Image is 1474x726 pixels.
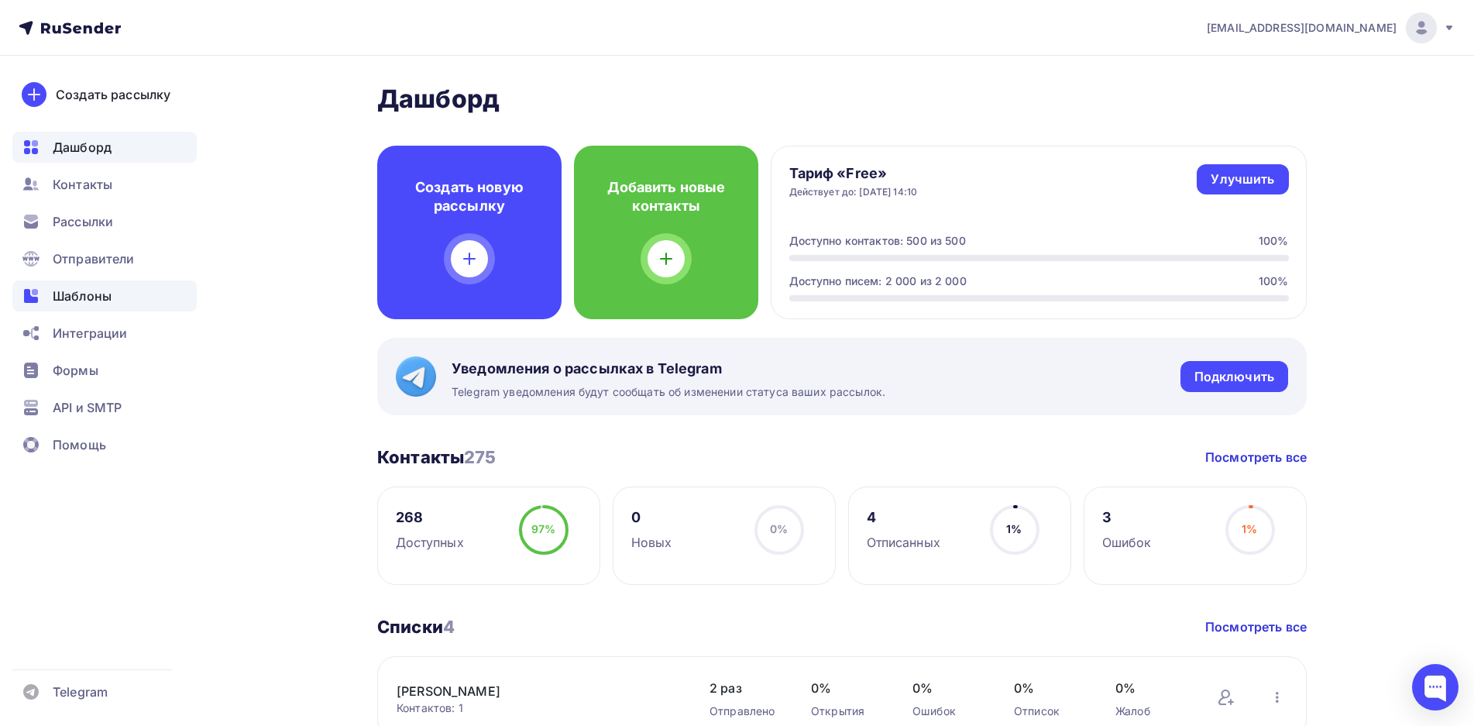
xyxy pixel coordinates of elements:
div: Доступно контактов: 500 из 500 [789,233,966,249]
div: 3 [1102,508,1152,527]
div: Ошибок [1102,533,1152,552]
div: Создать рассылку [56,85,170,104]
div: Открытия [811,704,881,719]
a: Рассылки [12,206,197,237]
div: 0 [631,508,672,527]
span: 97% [531,522,555,535]
a: Шаблоны [12,280,197,311]
a: Отправители [12,243,197,274]
h4: Добавить новые контакты [599,178,734,215]
a: Контакты [12,169,197,200]
span: 0% [1115,679,1186,697]
span: Помощь [53,435,106,454]
a: Дашборд [12,132,197,163]
a: Формы [12,355,197,386]
div: 100% [1259,233,1289,249]
div: Отправлено [710,704,780,719]
span: 2 раз [710,679,780,697]
div: 4 [867,508,940,527]
span: Шаблоны [53,287,112,305]
span: Интеграции [53,324,127,342]
a: Посмотреть все [1205,618,1307,636]
h3: Контакты [377,446,496,468]
div: Действует до: [DATE] 14:10 [789,186,918,198]
span: Telegram [53,683,108,701]
div: Жалоб [1115,704,1186,719]
span: 275 [464,447,496,467]
a: [EMAIL_ADDRESS][DOMAIN_NAME] [1207,12,1455,43]
div: Новых [631,533,672,552]
div: Контактов: 1 [397,700,679,716]
a: Улучшить [1197,164,1288,194]
span: Telegram уведомления будут сообщать об изменении статуса ваших рассылок. [452,384,885,400]
span: Отправители [53,249,135,268]
span: API и SMTP [53,398,122,417]
span: 0% [1014,679,1084,697]
span: 4 [443,617,455,637]
div: Отписанных [867,533,940,552]
div: 100% [1259,274,1289,289]
div: 268 [396,508,464,527]
div: Подключить [1194,368,1274,386]
h4: Создать новую рассылку [402,178,537,215]
div: Доступно писем: 2 000 из 2 000 [789,274,967,289]
span: Рассылки [53,212,113,231]
span: 0% [770,522,788,535]
a: [PERSON_NAME] [397,682,660,700]
h3: Списки [377,616,455,638]
span: Уведомления о рассылках в Telegram [452,360,885,378]
span: Дашборд [53,138,112,157]
span: Контакты [53,175,112,194]
span: 0% [912,679,983,697]
a: Посмотреть все [1205,448,1307,466]
div: Ошибок [912,704,983,719]
span: [EMAIL_ADDRESS][DOMAIN_NAME] [1207,20,1397,36]
div: Улучшить [1211,170,1274,188]
span: 1% [1006,522,1022,535]
span: Формы [53,361,98,380]
span: 0% [811,679,881,697]
h2: Дашборд [377,84,1307,115]
div: Доступных [396,533,464,552]
h4: Тариф «Free» [789,164,918,183]
span: 1% [1242,522,1257,535]
div: Отписок [1014,704,1084,719]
